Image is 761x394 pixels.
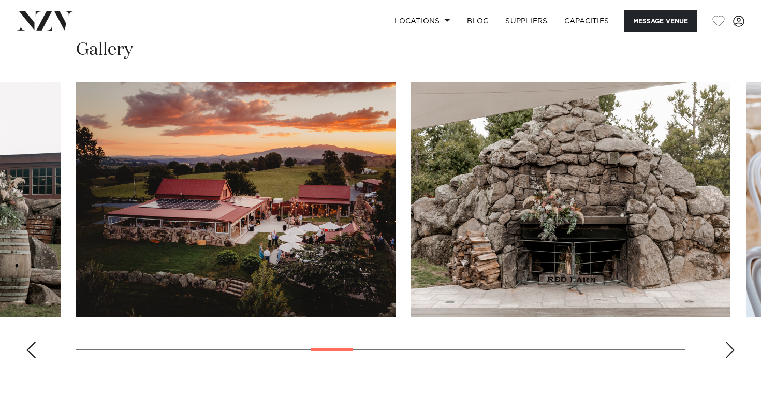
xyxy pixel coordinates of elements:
a: Locations [386,10,459,32]
swiper-slide: 12 / 26 [411,82,730,317]
img: nzv-logo.png [17,11,73,30]
button: Message Venue [624,10,697,32]
a: SUPPLIERS [497,10,555,32]
h2: Gallery [76,38,133,62]
a: BLOG [459,10,497,32]
swiper-slide: 11 / 26 [76,82,396,317]
a: Capacities [556,10,618,32]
